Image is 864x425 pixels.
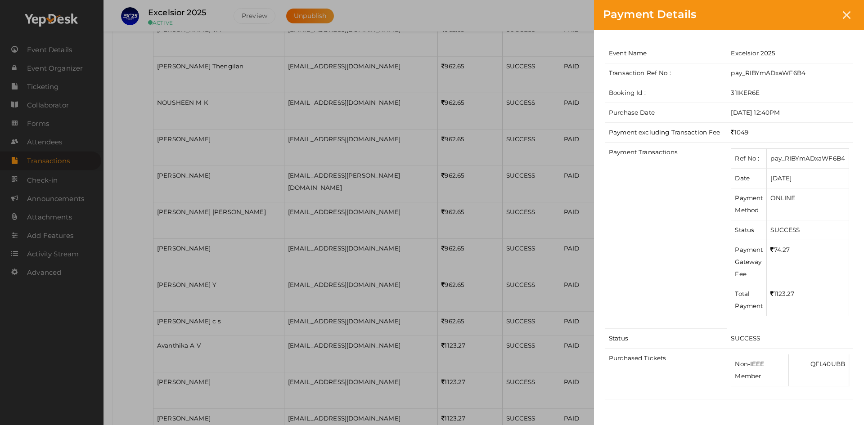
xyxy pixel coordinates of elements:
[727,103,853,122] td: [DATE] 12:40PM
[767,284,849,316] td: 1123.27
[731,220,767,240] td: Status
[605,329,727,349] td: Status
[767,220,849,240] td: SUCCESS
[810,358,845,370] li: QFL40UBB
[727,122,853,142] td: 1049
[731,284,767,316] td: Total Payment
[605,349,727,399] td: Purchased Tickets
[727,44,853,63] td: Excelsior 2025
[727,329,853,349] td: SUCCESS
[605,63,727,83] td: Transaction Ref No :
[731,188,767,220] td: Payment Method
[767,148,849,168] td: pay_RIBYmADxaWF6B4
[767,168,849,188] td: [DATE]
[731,240,767,284] td: Payment Gateway Fee
[731,168,767,188] td: Date
[605,83,727,103] td: Booking Id :
[731,148,767,168] td: Ref No :
[603,8,696,21] span: Payment Details
[605,44,727,63] td: Event Name
[731,354,788,386] td: Non-IEEE Member
[767,188,849,220] td: ONLINE
[605,122,727,142] td: Payment excluding Transaction Fee
[605,103,727,122] td: Purchase Date
[605,142,727,329] td: Payment Transactions
[727,63,853,83] td: pay_RIBYmADxaWF6B4
[727,83,853,103] td: 31IKER6E
[767,240,849,284] td: 74.27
